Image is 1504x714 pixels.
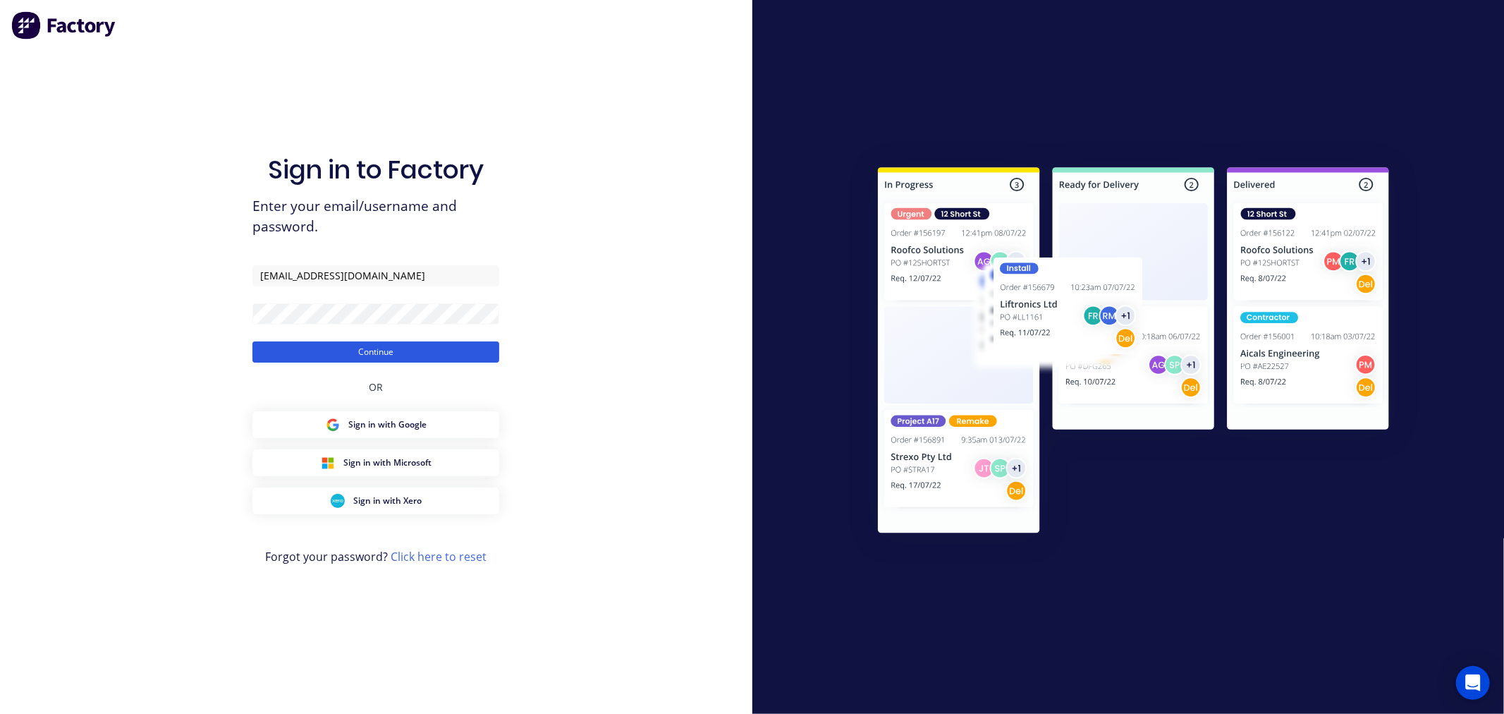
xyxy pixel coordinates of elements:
[252,411,499,438] button: Google Sign inSign in with Google
[1456,666,1490,700] div: Open Intercom Messenger
[252,449,499,476] button: Microsoft Sign inSign in with Microsoft
[326,418,340,432] img: Google Sign in
[321,456,335,470] img: Microsoft Sign in
[265,548,487,565] span: Forgot your password?
[391,549,487,564] a: Click here to reset
[252,196,499,237] span: Enter your email/username and password.
[268,155,484,185] h1: Sign in to Factory
[331,494,345,508] img: Xero Sign in
[353,495,422,507] span: Sign in with Xero
[847,139,1420,567] img: Sign in
[11,11,117,40] img: Factory
[252,341,499,363] button: Continue
[252,265,499,286] input: Email/Username
[252,488,499,514] button: Xero Sign inSign in with Xero
[348,418,427,431] span: Sign in with Google
[343,456,432,469] span: Sign in with Microsoft
[369,363,383,411] div: OR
